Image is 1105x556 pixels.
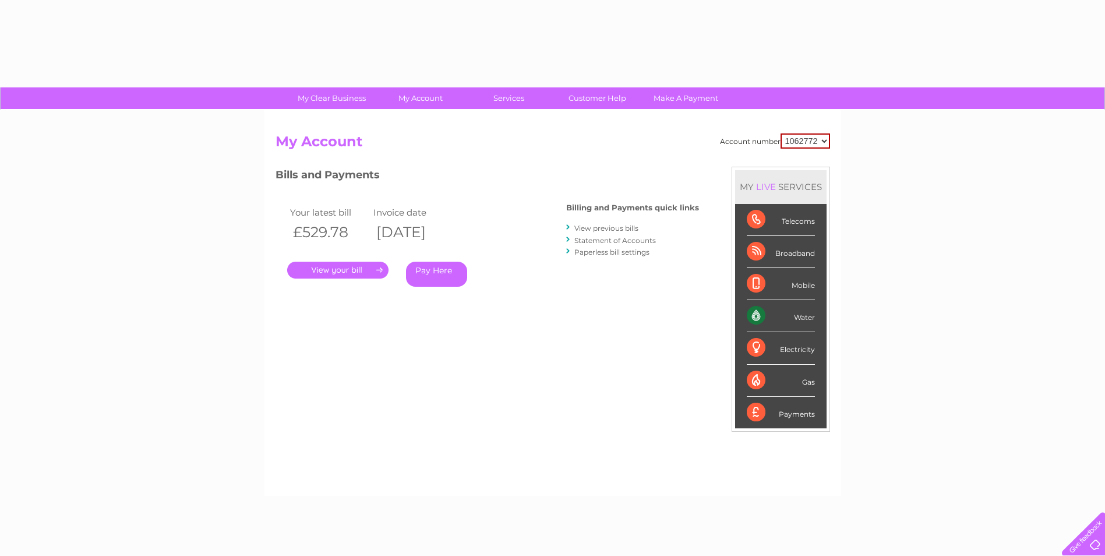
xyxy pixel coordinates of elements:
div: Broadband [747,236,815,268]
th: £529.78 [287,220,371,244]
div: Mobile [747,268,815,300]
a: . [287,262,389,279]
div: Payments [747,397,815,428]
a: View previous bills [574,224,638,233]
h3: Bills and Payments [276,167,699,187]
td: Invoice date [370,205,454,220]
div: Telecoms [747,204,815,236]
div: Account number [720,133,830,149]
div: Electricity [747,332,815,364]
a: Services [461,87,557,109]
h4: Billing and Payments quick links [566,203,699,212]
div: MY SERVICES [735,170,827,203]
a: Pay Here [406,262,467,287]
div: Water [747,300,815,332]
td: Your latest bill [287,205,371,220]
h2: My Account [276,133,830,156]
div: Gas [747,365,815,397]
a: My Clear Business [284,87,380,109]
a: Make A Payment [638,87,734,109]
th: [DATE] [370,220,454,244]
a: Customer Help [549,87,645,109]
a: Statement of Accounts [574,236,656,245]
a: Paperless bill settings [574,248,649,256]
a: My Account [372,87,468,109]
div: LIVE [754,181,778,192]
